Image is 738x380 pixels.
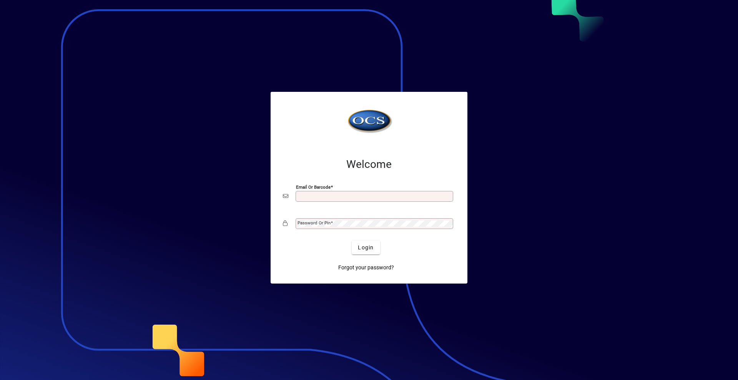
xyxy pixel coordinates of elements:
h2: Welcome [283,158,455,171]
mat-label: Password or Pin [298,220,331,226]
span: Login [358,244,374,252]
span: Forgot your password? [338,264,394,272]
button: Login [352,241,380,254]
mat-label: Email or Barcode [296,184,331,190]
a: Forgot your password? [335,261,397,274]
